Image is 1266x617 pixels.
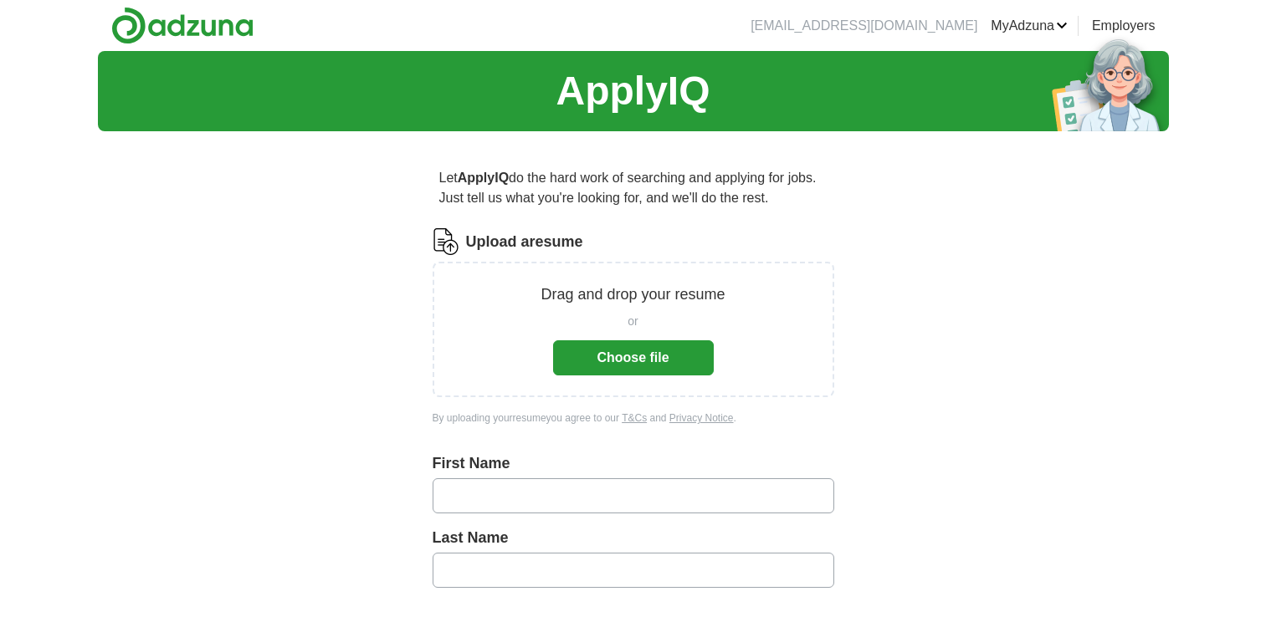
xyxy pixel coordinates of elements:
[466,231,583,253] label: Upload a resume
[433,228,459,255] img: CV Icon
[751,16,977,36] li: [EMAIL_ADDRESS][DOMAIN_NAME]
[553,340,714,375] button: Choose file
[433,410,834,426] div: By uploading your resume you agree to our and .
[458,171,509,185] strong: ApplyIQ
[991,16,1068,36] a: MyAdzuna
[628,313,638,330] span: or
[433,452,834,475] label: First Name
[433,527,834,549] label: Last Name
[541,283,725,306] p: Drag and drop your resume
[1092,16,1156,36] a: Employers
[669,412,734,424] a: Privacy Notice
[556,61,710,121] h1: ApplyIQ
[622,412,647,424] a: T&Cs
[433,161,834,215] p: Let do the hard work of searching and applying for jobs. Just tell us what you're looking for, an...
[111,7,254,44] img: Adzuna logo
